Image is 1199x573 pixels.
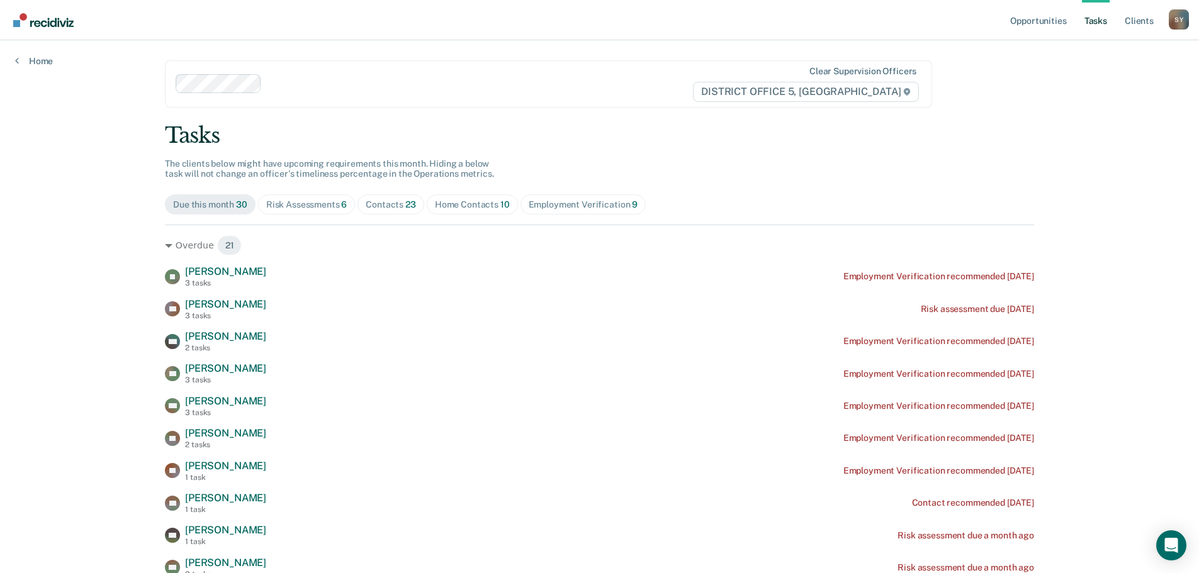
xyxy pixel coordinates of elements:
div: Risk assessment due a month ago [898,562,1034,573]
span: 23 [405,199,416,209]
span: 30 [236,199,247,209]
div: S Y [1169,9,1189,30]
span: [PERSON_NAME] [185,524,266,536]
div: Risk Assessments [266,199,347,210]
div: Employment Verification recommended [DATE] [843,433,1034,443]
div: Contacts [366,199,416,210]
span: [PERSON_NAME] [185,492,266,504]
span: 10 [500,199,510,209]
div: Employment Verification recommended [DATE] [843,465,1034,476]
div: 1 task [185,473,266,482]
span: [PERSON_NAME] [185,460,266,472]
div: 3 tasks [185,279,266,287]
div: 3 tasks [185,311,266,320]
div: 3 tasks [185,376,266,384]
img: Recidiviz [13,13,74,27]
span: [PERSON_NAME] [185,330,266,342]
div: Overdue 21 [165,235,1034,255]
div: Employment Verification recommended [DATE] [843,401,1034,411]
div: Due this month [173,199,247,210]
div: Employment Verification recommended [DATE] [843,336,1034,347]
div: Risk assessment due [DATE] [921,304,1034,314]
div: Employment Verification recommended [DATE] [843,369,1034,379]
span: 21 [217,235,242,255]
span: DISTRICT OFFICE 5, [GEOGRAPHIC_DATA] [693,82,919,102]
span: [PERSON_NAME] [185,557,266,569]
button: Profile dropdown button [1169,9,1189,30]
div: Tasks [165,123,1034,148]
span: 9 [632,199,638,209]
span: [PERSON_NAME] [185,298,266,310]
div: Open Intercom Messenger [1156,530,1186,560]
span: [PERSON_NAME] [185,427,266,439]
span: [PERSON_NAME] [185,362,266,374]
span: The clients below might have upcoming requirements this month. Hiding a below task will not chang... [165,159,494,179]
div: Risk assessment due a month ago [898,530,1034,541]
div: 2 tasks [185,440,266,449]
a: Home [15,55,53,67]
span: [PERSON_NAME] [185,395,266,407]
div: 3 tasks [185,408,266,417]
span: [PERSON_NAME] [185,265,266,277]
div: Employment Verification recommended [DATE] [843,271,1034,282]
div: Home Contacts [435,199,510,210]
div: 2 tasks [185,343,266,352]
span: 6 [341,199,347,209]
div: Employment Verification [529,199,638,210]
div: Contact recommended [DATE] [912,498,1034,508]
div: 1 task [185,505,266,514]
div: 1 task [185,537,266,546]
div: Clear supervision officers [809,66,916,77]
